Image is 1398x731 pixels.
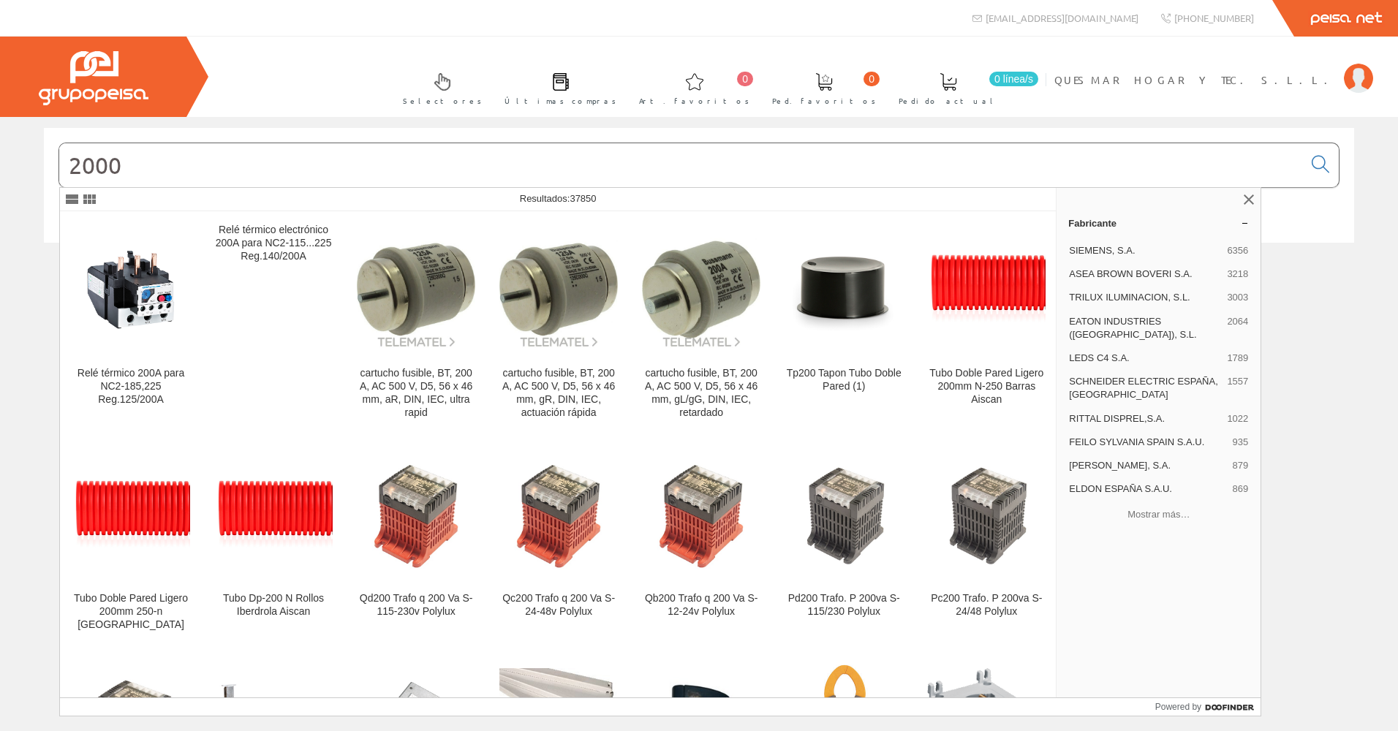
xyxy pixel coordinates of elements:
[1069,436,1226,449] span: FEILO SYLVANIA SPAIN S.A.U.
[357,455,475,574] img: Qd200 Trafo q 200 Va S-115-230v Polylux
[1069,412,1221,425] span: RITTAL DISPREL,S.A.
[737,72,753,86] span: 0
[203,212,344,436] a: Relé térmico electrónico 200A para NC2-115...225 Reg.140/200A
[345,437,487,648] a: Qd200 Trafo q 200 Va S-115-230v Polylux Qd200 Trafo q 200 Va S-115-230v Polylux
[1069,482,1226,496] span: ELDON ESPAÑA S.A.U.
[1227,352,1248,365] span: 1789
[1227,375,1248,401] span: 1557
[915,212,1057,436] a: Tubo Doble Pared Ligero 200mm N-250 Barras Aiscan Tubo Doble Pared Ligero 200mm N-250 Barras Aiscan
[864,72,880,86] span: 0
[1227,244,1248,257] span: 6356
[60,212,202,436] a: Relé térmico 200A para NC2-185,225 Reg.125/200A Relé térmico 200A para NC2-185,225 Reg.125/200A
[1227,315,1248,341] span: 2064
[214,476,333,555] img: Tubo Dp-200 N Rollos Iberdrola Aiscan
[60,437,202,648] a: Tubo Doble Pared Ligero 200mm 250-n Aiscan Tubo Doble Pared Ligero 200mm 250-n [GEOGRAPHIC_DATA]
[488,212,630,436] a: cartucho fusible, BT, 200 A, AC 500 V, D5, 56 x 46 mm, gR, DIN, IEC, actuación rápida cartucho fu...
[642,367,760,420] div: cartucho fusible, BT, 200 A, AC 500 V, D5, 56 x 46 mm, gL/gG, DIN, IEC, retardado
[72,592,190,632] div: Tubo Doble Pared Ligero 200mm 250-n [GEOGRAPHIC_DATA]
[505,94,616,108] span: Últimas compras
[72,237,190,342] img: Relé térmico 200A para NC2-185,225 Reg.125/200A
[642,230,760,349] img: cartucho fusible, BT, 200 A, AC 500 V, D5, 56 x 46 mm, gL/gG, DIN, IEC, retardado
[499,455,618,574] img: Qc200 Trafo q 200 Va S-24-48v Polylux
[357,592,475,618] div: Qd200 Trafo q 200 Va S-115-230v Polylux
[1054,72,1337,87] span: QUESMAR HOGAR Y TEC. S.L.L.
[1054,61,1373,75] a: QUESMAR HOGAR Y TEC. S.L.L.
[499,230,618,349] img: cartucho fusible, BT, 200 A, AC 500 V, D5, 56 x 46 mm, gR, DIN, IEC, actuación rápida
[785,245,903,335] img: Tp200 Tapon Tubo Doble Pared (1)
[214,224,333,263] div: Relé térmico electrónico 200A para NC2-115...225 Reg.140/200A
[1069,244,1221,257] span: SIEMENS, S.A.
[986,12,1138,24] span: [EMAIL_ADDRESS][DOMAIN_NAME]
[490,61,624,114] a: Últimas compras
[388,61,489,114] a: Selectores
[1069,459,1226,472] span: [PERSON_NAME], S.A.
[927,592,1046,618] div: Pc200 Trafo. P 200va S-24/48 Polylux
[570,193,596,204] span: 37850
[72,476,190,555] img: Tubo Doble Pared Ligero 200mm 250-n Aiscan
[630,437,772,648] a: Qb200 Trafo q 200 Va S-12-24v Polylux Qb200 Trafo q 200 Va S-12-24v Polylux
[345,212,487,436] a: cartucho fusible, BT, 200 A, AC 500 V, D5, 56 x 46 mm, aR, DIN, IEC, ultra rapid cartucho fusible...
[989,72,1038,86] span: 0 línea/s
[203,437,344,648] a: Tubo Dp-200 N Rollos Iberdrola Aiscan Tubo Dp-200 N Rollos Iberdrola Aiscan
[1069,268,1221,281] span: ASEA BROWN BOVERI S.A.
[1069,291,1221,304] span: TRILUX ILUMINACION, S.L.
[642,455,760,574] img: Qb200 Trafo q 200 Va S-12-24v Polylux
[520,193,597,204] span: Resultados:
[357,230,475,349] img: cartucho fusible, BT, 200 A, AC 500 V, D5, 56 x 46 mm, aR, DIN, IEC, ultra rapid
[403,94,482,108] span: Selectores
[785,455,903,574] img: Pd200 Trafo. P 200va S-115/230 Polylux
[773,212,915,436] a: Tp200 Tapon Tubo Doble Pared (1) Tp200 Tapon Tubo Doble Pared (1)
[1227,412,1248,425] span: 1022
[1174,12,1254,24] span: [PHONE_NUMBER]
[1233,436,1249,449] span: 935
[1069,315,1221,341] span: EATON INDUSTRIES ([GEOGRAPHIC_DATA]), S.L.
[1227,291,1248,304] span: 3003
[927,455,1046,574] img: Pc200 Trafo. P 200va S-24/48 Polylux
[927,367,1046,406] div: Tubo Doble Pared Ligero 200mm N-250 Barras Aiscan
[499,367,618,420] div: cartucho fusible, BT, 200 A, AC 500 V, D5, 56 x 46 mm, gR, DIN, IEC, actuación rápida
[499,592,618,618] div: Qc200 Trafo q 200 Va S-24-48v Polylux
[785,592,903,618] div: Pd200 Trafo. P 200va S-115/230 Polylux
[927,250,1046,329] img: Tubo Doble Pared Ligero 200mm N-250 Barras Aiscan
[915,437,1057,648] a: Pc200 Trafo. P 200va S-24/48 Polylux Pc200 Trafo. P 200va S-24/48 Polylux
[39,51,148,105] img: Grupo Peisa
[899,94,998,108] span: Pedido actual
[1155,700,1201,713] span: Powered by
[785,367,903,393] div: Tp200 Tapon Tubo Doble Pared (1)
[773,437,915,648] a: Pd200 Trafo. P 200va S-115/230 Polylux Pd200 Trafo. P 200va S-115/230 Polylux
[642,592,760,618] div: Qb200 Trafo q 200 Va S-12-24v Polylux
[357,367,475,420] div: cartucho fusible, BT, 200 A, AC 500 V, D5, 56 x 46 mm, aR, DIN, IEC, ultra rapid
[44,261,1354,273] div: © Grupo Peisa
[772,94,876,108] span: Ped. favoritos
[488,437,630,648] a: Qc200 Trafo q 200 Va S-24-48v Polylux Qc200 Trafo q 200 Va S-24-48v Polylux
[59,143,1303,187] input: Buscar...
[1233,459,1249,472] span: 879
[1069,375,1221,401] span: SCHNEIDER ELECTRIC ESPAÑA, [GEOGRAPHIC_DATA]
[72,367,190,406] div: Relé térmico 200A para NC2-185,225 Reg.125/200A
[1062,502,1255,526] button: Mostrar más…
[1233,482,1249,496] span: 869
[1057,211,1261,235] a: Fabricante
[1155,698,1261,716] a: Powered by
[214,592,333,618] div: Tubo Dp-200 N Rollos Iberdrola Aiscan
[1227,268,1248,281] span: 3218
[1069,352,1221,365] span: LEDS C4 S.A.
[639,94,749,108] span: Art. favoritos
[630,212,772,436] a: cartucho fusible, BT, 200 A, AC 500 V, D5, 56 x 46 mm, gL/gG, DIN, IEC, retardado cartucho fusibl...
